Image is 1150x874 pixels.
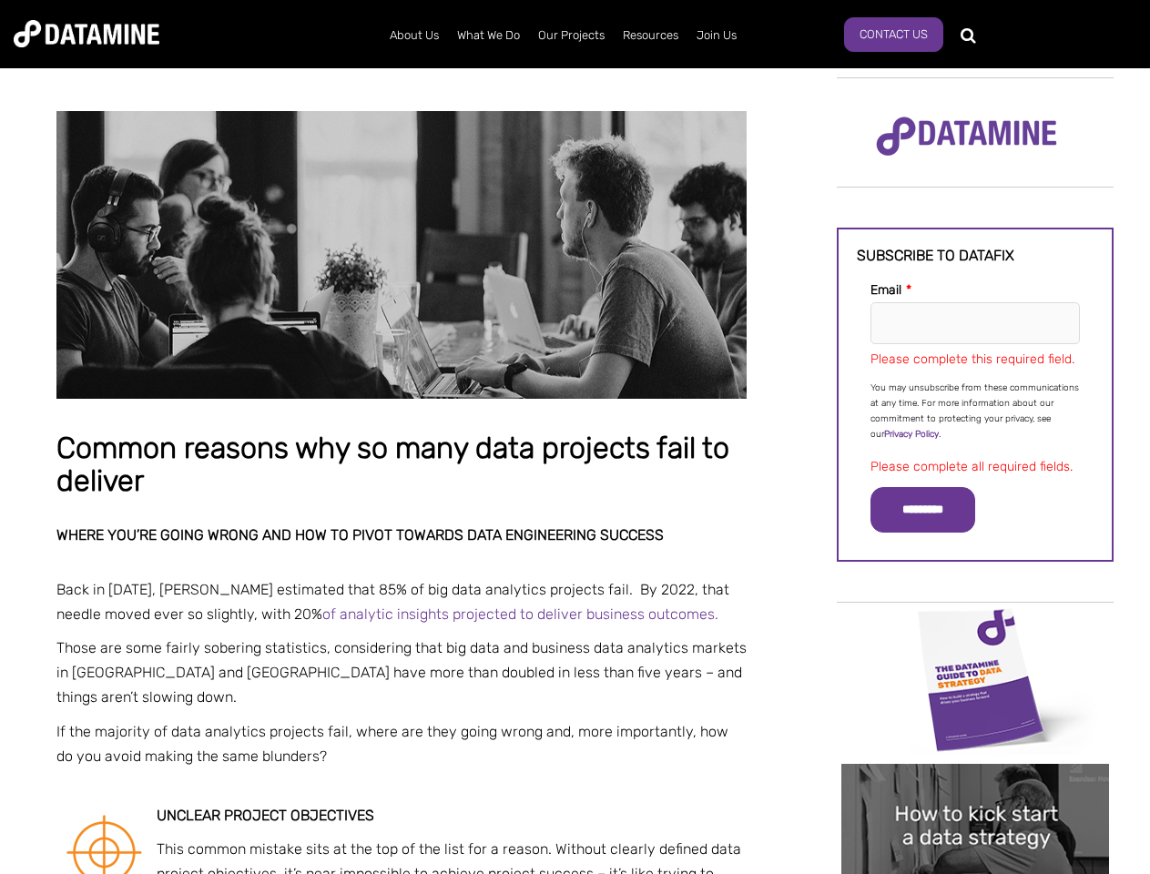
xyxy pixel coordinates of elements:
a: Our Projects [529,12,614,59]
a: Join Us [687,12,746,59]
h3: Subscribe to datafix [857,248,1094,264]
p: If the majority of data analytics projects fail, where are they going wrong and, more importantly... [56,719,747,768]
a: Contact Us [844,17,943,52]
img: Datamine [14,20,159,47]
p: You may unsubscribe from these communications at any time. For more information about our commitm... [870,381,1080,442]
img: Datamine Logo No Strapline - Purple [864,105,1069,168]
a: About Us [381,12,448,59]
h1: Common reasons why so many data projects fail to deliver [56,432,747,497]
img: Data Strategy Cover thumbnail [841,605,1109,755]
p: Back in [DATE], [PERSON_NAME] estimated that 85% of big data analytics projects fail. By 2022, th... [56,577,747,626]
span: Email [870,282,901,298]
label: Please complete this required field. [870,351,1074,367]
h2: Where you’re going wrong and how to pivot towards data engineering success [56,527,747,544]
img: Common reasons why so many data projects fail to deliver [56,111,747,399]
a: Privacy Policy [884,429,939,440]
a: What We Do [448,12,529,59]
label: Please complete all required fields. [870,459,1073,474]
a: of analytic insights projected to deliver business outcomes. [322,605,718,623]
a: Resources [614,12,687,59]
p: Those are some fairly sobering statistics, considering that big data and business data analytics ... [56,635,747,710]
strong: Unclear project objectives [157,807,374,824]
